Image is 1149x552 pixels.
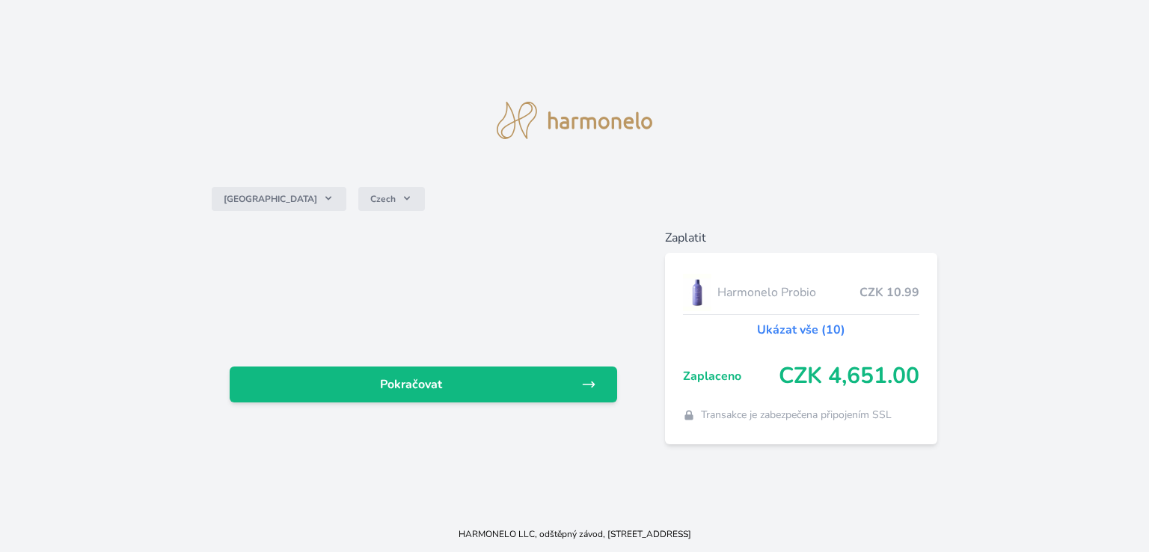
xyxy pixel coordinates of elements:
[230,367,617,402] a: Pokračovat
[779,363,919,390] span: CZK 4,651.00
[212,187,346,211] button: [GEOGRAPHIC_DATA]
[358,187,425,211] button: Czech
[224,193,317,205] span: [GEOGRAPHIC_DATA]
[683,367,779,385] span: Zaplaceno
[860,283,919,301] span: CZK 10.99
[757,321,845,339] a: Ukázat vše (10)
[370,193,396,205] span: Czech
[701,408,892,423] span: Transakce je zabezpečena připojením SSL
[717,283,860,301] span: Harmonelo Probio
[497,102,652,139] img: logo.svg
[683,274,711,311] img: CLEAN_PROBIO_se_stinem_x-lo.jpg
[665,229,937,247] h6: Zaplatit
[242,375,581,393] span: Pokračovat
